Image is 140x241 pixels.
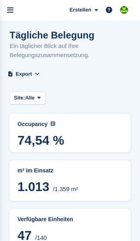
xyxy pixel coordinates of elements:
[25,94,35,102] span: Alle
[10,92,45,105] button: Site: Alle
[17,133,122,147] span: 74,54 %
[17,166,122,175] abbr: Aktuelle Aufteilung der %{unit} belegten
[17,180,49,194] span: 1.013
[10,42,130,59] p: Ein täglicher Blick auf Ihre Belegungszusammensetzung.
[70,6,91,14] span: Erstellen
[10,67,38,80] button: Export
[120,6,128,14] img: Stefano
[10,30,130,40] h1: Tägliche Belegung
[17,215,122,224] abbr: Aktueller Prozentsatz der belegten oder überlasteten Einheiten
[14,94,25,102] span: Site:
[17,121,47,127] span: Occupancy
[35,234,47,241] span: /140
[51,121,55,126] img: icon-info-grey-7440780725fd019a000dd9b08b2336e03edf1995a4989e88bcd33f0948082b44.svg
[53,186,78,192] span: /1.359 m²
[16,70,32,78] span: Export
[17,120,122,128] abbr: Current percentage of m² occupied
[17,216,73,222] span: Verfügbare Einheiten
[17,167,53,174] span: m² im Einsatz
